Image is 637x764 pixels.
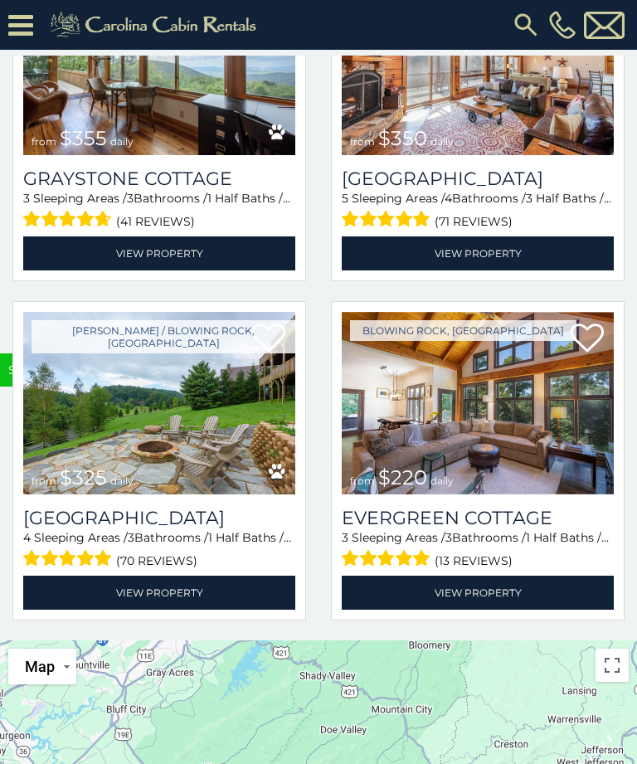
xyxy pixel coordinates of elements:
span: daily [110,474,134,487]
span: $325 [60,465,107,489]
a: [PERSON_NAME] / Blowing Rock, [GEOGRAPHIC_DATA] [32,320,295,353]
button: Change map style [8,649,76,684]
a: [GEOGRAPHIC_DATA] [342,168,614,190]
span: 3 [445,530,452,545]
a: Evergreen Cottage [342,507,614,529]
span: $355 [60,126,107,150]
a: Evergreen Cottage from $220 daily [342,312,614,494]
span: from [32,135,56,148]
span: (70 reviews) [116,550,197,572]
span: daily [110,135,134,148]
span: $220 [378,465,427,489]
span: (13 reviews) [435,550,513,572]
a: Blackberry Lodge from $325 daily [23,312,295,494]
span: 1 Half Baths / [526,530,609,545]
img: Blackberry Lodge [23,312,295,494]
span: from [32,474,56,487]
span: 3 [23,191,30,206]
button: Toggle fullscreen view [596,649,629,682]
span: $350 [378,126,427,150]
span: (41 reviews) [116,211,195,232]
span: from [350,135,375,148]
a: Graystone Cottage [23,168,295,190]
div: Sleeping Areas / Bathrooms / Sleeps: [342,529,614,572]
span: 1 Half Baths / [208,530,291,545]
span: daily [430,474,454,487]
img: Khaki-logo.png [41,8,270,41]
img: Evergreen Cottage [342,312,614,494]
span: (71 reviews) [435,211,513,232]
span: 3 Half Baths / [526,191,611,206]
div: Sleeping Areas / Bathrooms / Sleeps: [23,529,295,572]
span: from [350,474,375,487]
span: 3 [128,530,134,545]
span: 4 [23,530,31,545]
img: search-regular.svg [511,10,541,40]
h3: Blackberry Lodge [23,507,295,529]
span: 3 [127,191,134,206]
a: [GEOGRAPHIC_DATA] [23,507,295,529]
a: Blowing Rock, [GEOGRAPHIC_DATA] [350,320,576,341]
span: 5 [342,191,348,206]
span: 1 Half Baths / [207,191,290,206]
a: Add to favorites [571,322,604,357]
a: View Property [23,236,295,270]
a: View Property [342,576,614,610]
div: Sleeping Areas / Bathrooms / Sleeps: [342,190,614,232]
span: daily [430,135,454,148]
span: 4 [445,191,452,206]
span: 3 [342,530,348,545]
div: Sleeping Areas / Bathrooms / Sleeps: [23,190,295,232]
a: View Property [23,576,295,610]
a: [PHONE_NUMBER] [545,11,580,39]
span: Map [25,658,55,675]
a: View Property [342,236,614,270]
h3: Blackberry Ridge [342,168,614,190]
